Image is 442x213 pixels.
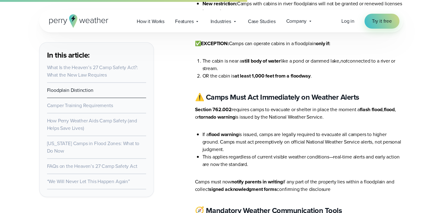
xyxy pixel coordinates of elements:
strong: tornado warning [199,113,235,121]
strong: at least 1,000 feet from a floodway [235,72,311,79]
a: Floodplain Distinction [47,87,93,94]
span: Try it free [372,17,392,25]
li: If a is issued, camps are legally required to evacuate all campers to higher ground. Camps must a... [202,131,403,153]
li: This applies regardless of current visible weather conditions—real-time alerts and early action a... [202,153,403,168]
strong: flood [384,106,395,113]
span: Company [286,17,307,25]
a: How Perry Weather Aids Camp Safety (and Helps Save Lives) [47,117,137,132]
a: FAQs on the Heaven’s 27 Camp Safety Act [47,163,137,170]
p: ✅ Camps can operate cabins in a floodplain [195,40,403,47]
span: Case Studies [248,18,276,25]
a: Try it free [364,14,399,29]
a: How it Works [131,15,170,28]
strong: EXCEPTION: [201,40,229,47]
strong: still body of water [242,57,281,64]
a: Camper Training Requirements [47,102,113,109]
p: Camps must now if any part of the property lies within a floodplain and collect confirming the di... [195,178,403,193]
a: What Is the Heaven’s 27 Camp Safety Act?: What the New Law Requires [47,64,138,78]
strong: Section 762.002 [195,106,232,113]
strong: ⚠️ Camps Must Act Immediately on Weather Alerts [195,92,359,103]
a: Case Studies [243,15,281,28]
strong: flood warning [209,131,239,138]
h3: In this article: [47,50,146,60]
strong: flash flood [360,106,383,113]
span: Industries [210,18,231,25]
span: Features [175,18,194,25]
p: requires camps to evacuate or shelter in place the moment a , , or is issued by the National Weat... [195,106,403,121]
strong: only if: [316,40,330,47]
strong: signed acknowledgment forms [209,186,277,193]
li: The cabin is near a like a pond or dammed lake, connected to a river or stream. [202,57,403,72]
a: “We Will Never Let This Happen Again” [47,178,130,185]
li: OR the cabin is . [202,72,403,80]
em: not [340,57,347,64]
strong: notify parents in writing [231,178,283,185]
span: How it Works [137,18,164,25]
a: [US_STATE] Camps in Flood Zones: What to Do Now [47,140,140,154]
a: Log in [341,17,354,25]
